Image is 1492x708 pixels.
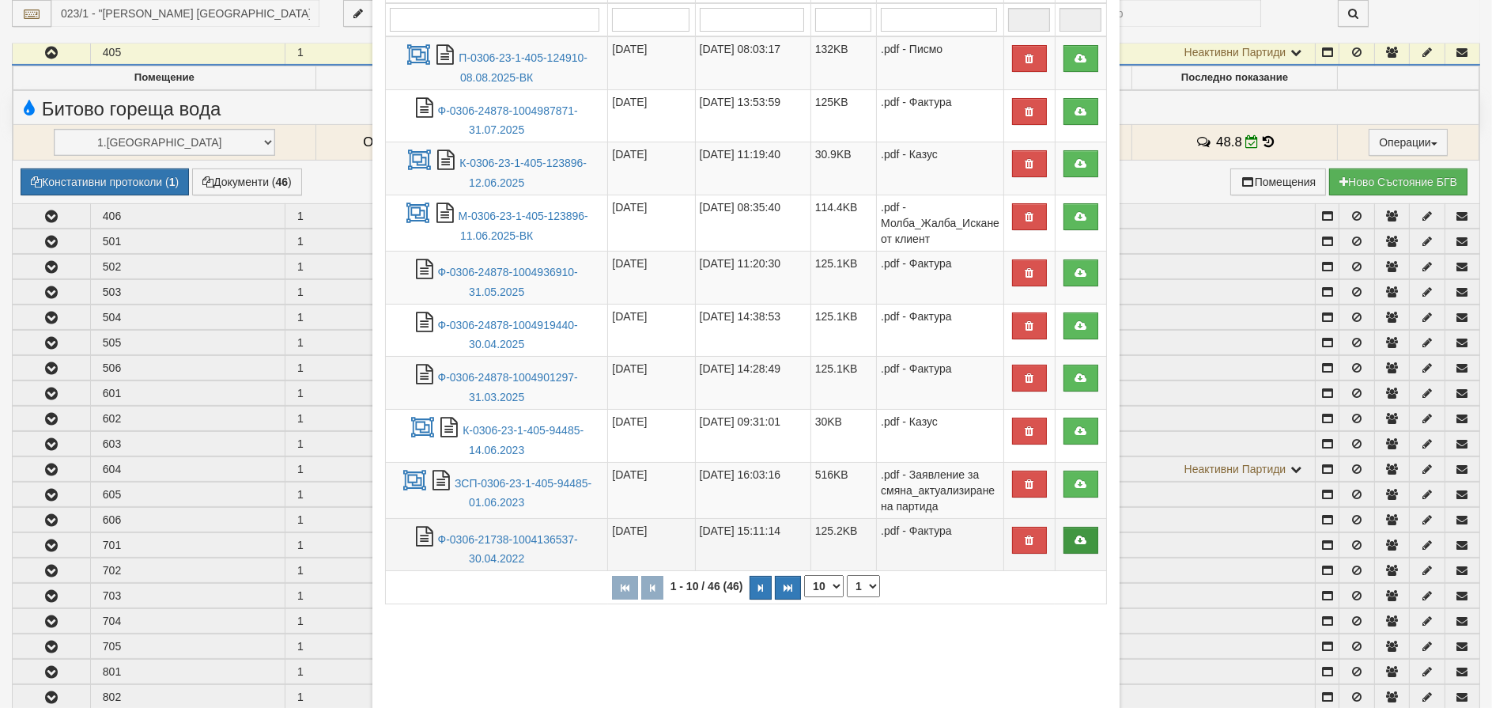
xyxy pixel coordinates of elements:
td: [DATE] [608,357,695,410]
td: [DATE] 08:03:17 [695,36,810,89]
td: 125KB [810,89,876,142]
tr: Ф-0306-21738-1004136537-30.04.2022.pdf - Фактура [386,518,1107,571]
tr: Ф-0306-24878-1004901297-31.03.2025.pdf - Фактура [386,357,1107,410]
td: 30KB [810,410,876,463]
td: [DATE] [608,89,695,142]
td: [DATE] [608,518,695,571]
tr: Ф-0306-24878-1004987871-31.07.2025.pdf - Фактура [386,89,1107,142]
select: Страница номер [847,575,880,597]
td: 125.2KB [810,518,876,571]
button: Първа страница [612,576,638,600]
td: 114.4KB [810,195,876,251]
tr: К-0306-23-1-405-123896-12.06.2025.pdf - Казус [386,142,1107,195]
a: М-0306-23-1-405-123896-11.06.2025-ВК [459,210,588,242]
td: [DATE] 16:03:16 [695,462,810,518]
td: [DATE] [608,410,695,463]
tr: ЗСП-0306-23-1-405-94485-01.06.2023.pdf - Заявление за смяна_актуализиране на партида [386,462,1107,518]
td: .pdf - Писмо [877,36,1004,89]
td: 125.1KB [810,357,876,410]
a: К-0306-23-1-405-123896-12.06.2025 [459,157,587,189]
tr: М-0306-23-1-405-123896-11.06.2025-ВК.pdf - Молба_Жалба_Искане от клиент [386,195,1107,251]
a: Ф-0306-24878-1004987871-31.07.2025 [438,104,578,137]
td: [DATE] [608,36,695,89]
td: 125.1KB [810,251,876,304]
td: [DATE] 13:53:59 [695,89,810,142]
span: 1 - 10 / 46 (46) [667,580,747,593]
td: .pdf - Казус [877,142,1004,195]
td: [DATE] 11:19:40 [695,142,810,195]
td: [DATE] [608,195,695,251]
td: .pdf - Фактура [877,304,1004,357]
td: .pdf - Казус [877,410,1004,463]
td: [DATE] 14:28:49 [695,357,810,410]
a: Ф-0306-24878-1004901297-31.03.2025 [438,371,578,403]
td: .pdf - Фактура [877,89,1004,142]
td: 516KB [810,462,876,518]
td: [DATE] [608,462,695,518]
a: Ф-0306-24878-1004919440-30.04.2025 [438,319,578,351]
a: Ф-0306-21738-1004136537-30.04.2022 [438,533,578,566]
td: .pdf - Фактура [877,518,1004,571]
td: [DATE] 09:31:01 [695,410,810,463]
a: Ф-0306-24878-1004936910-31.05.2025 [438,266,578,298]
tr: Ф-0306-24878-1004936910-31.05.2025.pdf - Фактура [386,251,1107,304]
td: [DATE] [608,304,695,357]
td: [DATE] [608,251,695,304]
td: 30.9KB [810,142,876,195]
select: Брой редове на страница [804,575,844,597]
button: Предишна страница [641,576,663,600]
a: К-0306-23-1-405-94485-14.06.2023 [463,424,584,456]
td: .pdf - Заявление за смяна_актуализиране на партида [877,462,1004,518]
td: .pdf - Молба_Жалба_Искане от клиент [877,195,1004,251]
td: .pdf - Фактура [877,357,1004,410]
a: П-0306-23-1-405-124910-08.08.2025-ВК [459,51,587,84]
button: Следваща страница [750,576,772,600]
tr: П-0306-23-1-405-124910-08.08.2025-ВК.pdf - Писмо [386,36,1107,89]
td: 132KB [810,36,876,89]
td: [DATE] 14:38:53 [695,304,810,357]
td: .pdf - Фактура [877,251,1004,304]
tr: Ф-0306-24878-1004919440-30.04.2025.pdf - Фактура [386,304,1107,357]
a: ЗСП-0306-23-1-405-94485-01.06.2023 [455,477,591,509]
td: 125.1KB [810,304,876,357]
td: [DATE] 15:11:14 [695,518,810,571]
td: [DATE] [608,142,695,195]
button: Последна страница [775,576,801,600]
td: [DATE] 11:20:30 [695,251,810,304]
tr: К-0306-23-1-405-94485-14.06.2023.pdf - Казус [386,410,1107,463]
td: [DATE] 08:35:40 [695,195,810,251]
